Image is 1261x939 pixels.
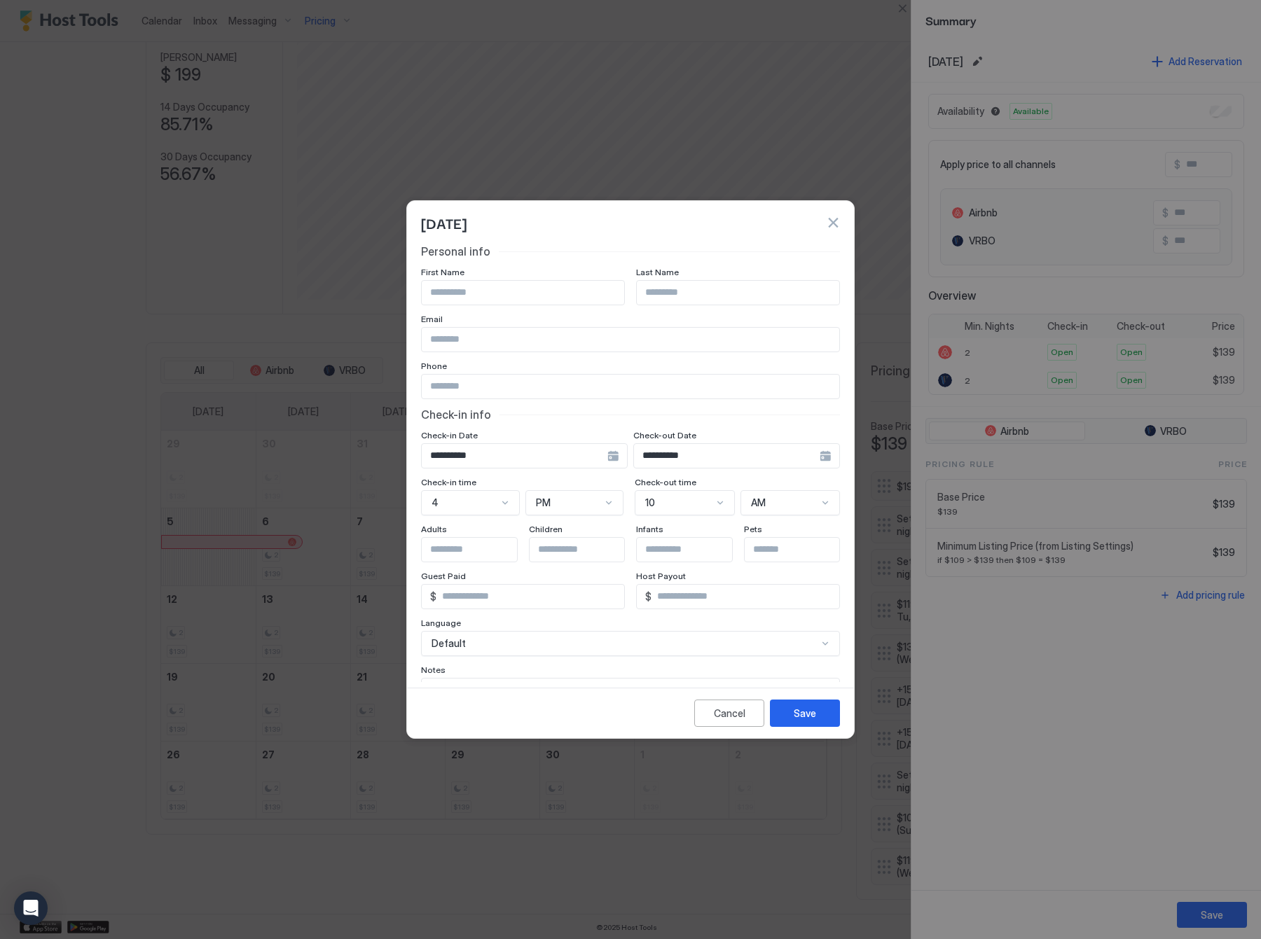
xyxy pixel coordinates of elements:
[421,618,461,628] span: Language
[636,267,679,277] span: Last Name
[421,244,490,258] span: Personal info
[422,281,624,305] input: Input Field
[744,524,762,534] span: Pets
[421,571,466,581] span: Guest Paid
[636,524,663,534] span: Infants
[422,444,607,468] input: Input Field
[436,585,624,608] input: Input Field
[421,430,478,440] span: Check-in Date
[421,665,446,675] span: Notes
[645,590,652,603] span: $
[422,538,537,562] input: Input Field
[645,496,655,509] span: 10
[652,585,839,608] input: Input Field
[421,408,491,422] span: Check-in info
[634,444,820,468] input: Input Field
[421,524,447,534] span: Adults
[714,706,745,721] div: Cancel
[745,538,860,562] input: Input Field
[422,375,839,398] input: Input Field
[14,891,48,925] div: Open Intercom Messenger
[635,477,696,487] span: Check-out time
[421,477,476,487] span: Check-in time
[751,496,766,509] span: AM
[432,496,439,509] span: 4
[421,267,464,277] span: First Name
[637,538,752,562] input: Input Field
[536,496,551,509] span: PM
[794,706,816,721] div: Save
[637,281,839,305] input: Input Field
[430,590,436,603] span: $
[422,328,839,352] input: Input Field
[422,679,839,747] textarea: Input Field
[694,700,764,727] button: Cancel
[636,571,686,581] span: Host Payout
[421,361,447,371] span: Phone
[529,524,563,534] span: Children
[421,314,443,324] span: Email
[770,700,840,727] button: Save
[421,212,467,233] span: [DATE]
[432,637,466,650] span: Default
[633,430,696,440] span: Check-out Date
[530,538,645,562] input: Input Field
